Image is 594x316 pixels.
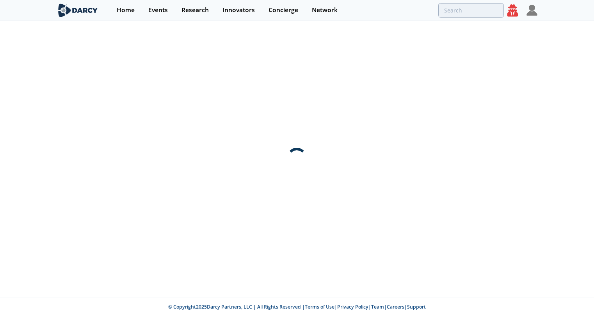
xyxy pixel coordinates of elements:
[407,304,426,310] a: Support
[371,304,384,310] a: Team
[337,304,368,310] a: Privacy Policy
[148,7,168,13] div: Events
[117,7,135,13] div: Home
[305,304,334,310] a: Terms of Use
[27,304,567,311] p: © Copyright 2025 Darcy Partners, LLC | All Rights Reserved | | | | |
[269,7,298,13] div: Concierge
[181,7,209,13] div: Research
[57,4,99,17] img: logo-wide.svg
[526,5,537,16] img: Profile
[387,304,404,310] a: Careers
[312,7,338,13] div: Network
[438,3,504,18] input: Advanced Search
[222,7,255,13] div: Innovators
